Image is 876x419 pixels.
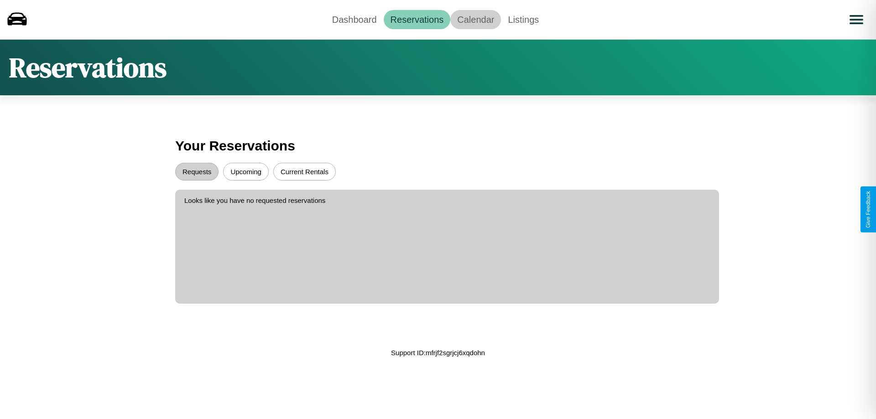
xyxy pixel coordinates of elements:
h1: Reservations [9,49,167,86]
p: Support ID: mfrjf2sgrjcj6xqdohn [391,347,485,359]
div: Give Feedback [865,191,871,228]
button: Upcoming [223,163,269,181]
button: Requests [175,163,219,181]
h3: Your Reservations [175,134,701,158]
a: Dashboard [325,10,384,29]
button: Open menu [844,7,869,32]
button: Current Rentals [273,163,336,181]
p: Looks like you have no requested reservations [184,194,710,207]
a: Listings [501,10,546,29]
a: Reservations [384,10,451,29]
a: Calendar [450,10,501,29]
